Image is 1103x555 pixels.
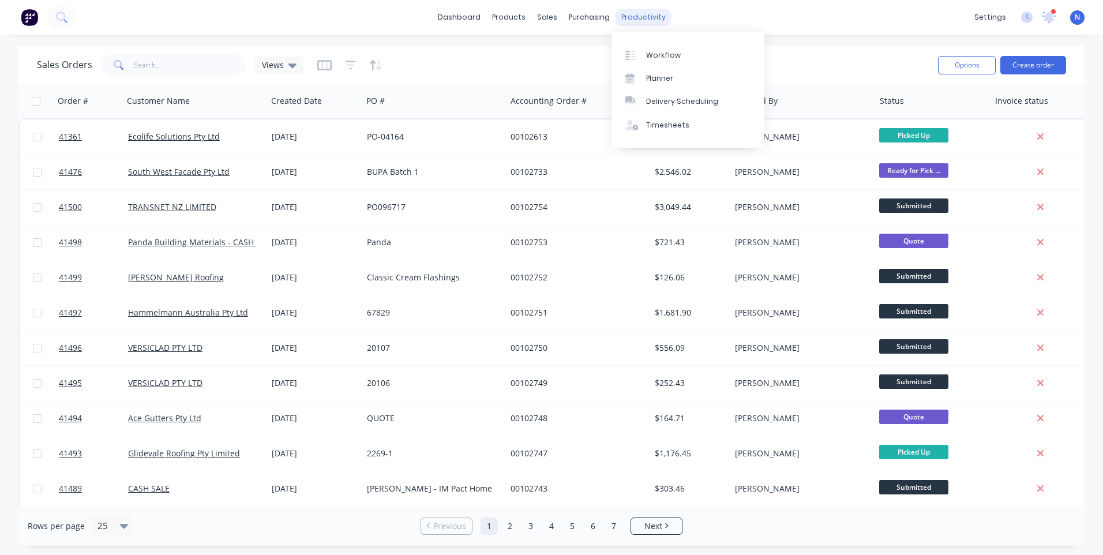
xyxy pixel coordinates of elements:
div: [PERSON_NAME] - IM Pact Home [367,483,495,494]
div: [DATE] [272,166,358,178]
span: Submitted [879,198,948,213]
a: Delivery Scheduling [611,90,764,113]
span: Next [644,520,662,532]
a: 41361 [59,119,128,154]
a: Glidevale Roofing Pty Limited [128,448,240,459]
div: $3,049.44 [655,201,722,213]
div: $2,546.02 [655,166,722,178]
a: Ace Gutters Pty Ltd [128,412,201,423]
a: Page 3 [522,517,539,535]
div: [DATE] [272,377,358,389]
div: 00102753 [511,237,639,248]
div: 20107 [367,342,495,354]
div: 67829 [367,307,495,318]
div: 00102750 [511,342,639,354]
div: 00102747 [511,448,639,459]
div: $721.43 [655,237,722,248]
a: 41496 [59,331,128,365]
span: 41498 [59,237,82,248]
span: Ready for Pick ... [879,163,948,178]
img: Factory [21,9,38,26]
a: Workflow [611,43,764,66]
div: $252.43 [655,377,722,389]
span: 41495 [59,377,82,389]
div: 00102754 [511,201,639,213]
button: Create order [1000,56,1066,74]
a: Ecolife Solutions Pty Ltd [128,131,220,142]
a: Planner [611,67,764,90]
a: Previous page [421,520,472,532]
span: 41500 [59,201,82,213]
a: VERSICLAD PTY LTD [128,342,202,353]
a: Page 1 is your current page [481,517,498,535]
div: [DATE] [272,201,358,213]
span: N [1075,12,1080,22]
span: Picked Up [879,445,948,459]
a: 41495 [59,366,128,400]
div: [DATE] [272,272,358,283]
a: CASH SALE [128,483,170,494]
div: PO-04164 [367,131,495,142]
div: [PERSON_NAME] [735,166,863,178]
div: $556.09 [655,342,722,354]
button: Options [938,56,996,74]
a: VERSICLAD PTY LTD [128,377,202,388]
div: Created Date [271,95,322,107]
span: 41499 [59,272,82,283]
div: 2269-1 [367,448,495,459]
span: Submitted [879,269,948,283]
span: Rows per page [28,520,85,532]
span: Submitted [879,480,948,494]
a: Panda Building Materials - CASH SALE [128,237,275,247]
div: [PERSON_NAME] [735,342,863,354]
a: [PERSON_NAME] Roofing [128,272,224,283]
ul: Pagination [416,517,687,535]
div: Accounting Order # [511,95,587,107]
span: Submitted [879,374,948,389]
span: Quote [879,234,948,248]
div: [PERSON_NAME] [735,412,863,424]
div: [PERSON_NAME] [735,307,863,318]
div: [PERSON_NAME] [735,272,863,283]
a: 41499 [59,260,128,295]
div: Panda [367,237,495,248]
div: $1,176.45 [655,448,722,459]
span: Submitted [879,339,948,354]
div: Delivery Scheduling [646,96,718,107]
div: PO # [366,95,385,107]
span: 41497 [59,307,82,318]
div: Order # [58,95,88,107]
span: 41361 [59,131,82,142]
div: products [486,9,531,26]
div: [DATE] [272,237,358,248]
div: Planner [646,73,673,84]
div: settings [969,9,1012,26]
div: $164.71 [655,412,722,424]
div: 00102752 [511,272,639,283]
div: Timesheets [646,120,689,130]
div: [DATE] [272,412,358,424]
a: Page 6 [584,517,602,535]
a: 41476 [59,155,128,189]
div: [DATE] [272,342,358,354]
div: 00102751 [511,307,639,318]
a: 41489 [59,471,128,506]
span: Quote [879,410,948,424]
div: $303.46 [655,483,722,494]
a: Page 5 [564,517,581,535]
div: [PERSON_NAME] [735,448,863,459]
a: 41493 [59,436,128,471]
span: 41496 [59,342,82,354]
a: Hammelmann Australia Pty Ltd [128,307,248,318]
div: 00102613 [511,131,639,142]
div: 00102733 [511,166,639,178]
div: BUPA Batch 1 [367,166,495,178]
span: 41493 [59,448,82,459]
div: 00102749 [511,377,639,389]
div: Status [880,95,904,107]
div: Classic Cream Flashings [367,272,495,283]
div: purchasing [563,9,616,26]
input: Search... [134,54,246,77]
div: [PERSON_NAME] [735,483,863,494]
span: Submitted [879,304,948,318]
